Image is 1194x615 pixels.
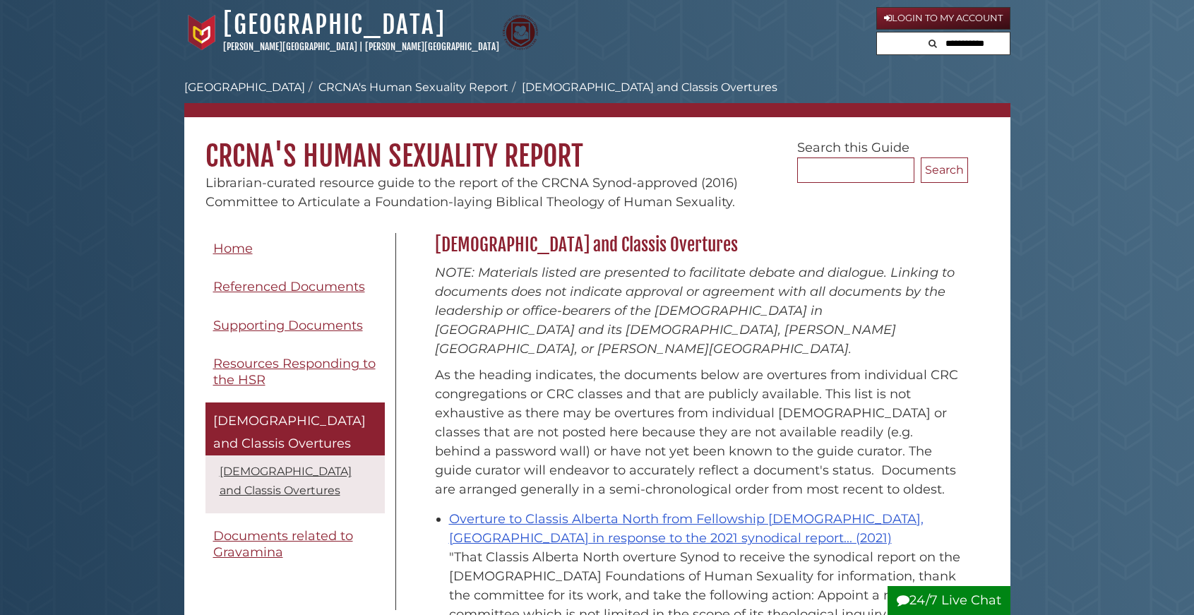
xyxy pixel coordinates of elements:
i: Search [929,39,937,48]
a: [GEOGRAPHIC_DATA] [223,9,446,40]
span: Referenced Documents [213,279,365,294]
img: Calvin Theological Seminary [503,15,538,50]
img: Calvin University [184,15,220,50]
a: Login to My Account [876,7,1010,30]
h2: [DEMOGRAPHIC_DATA] and Classis Overtures [428,234,968,256]
a: Home [205,233,385,265]
a: [DEMOGRAPHIC_DATA] and Classis Overtures [205,402,385,455]
span: Home [213,241,253,256]
span: [DEMOGRAPHIC_DATA] and Classis Overtures [213,413,366,451]
a: [PERSON_NAME][GEOGRAPHIC_DATA] [365,41,499,52]
span: Resources Responding to the HSR [213,356,376,388]
h1: CRCNA's Human Sexuality Report [184,117,1010,174]
a: Documents related to Gravamina [205,520,385,568]
span: Librarian-curated resource guide to the report of the CRCNA Synod-approved (2016) Committee to Ar... [205,175,738,210]
button: 24/7 Live Chat [888,586,1010,615]
a: [PERSON_NAME][GEOGRAPHIC_DATA] [223,41,357,52]
button: Search [921,157,968,183]
div: Guide Pages [205,233,385,575]
button: Search [924,32,941,52]
li: [DEMOGRAPHIC_DATA] and Classis Overtures [508,79,777,96]
a: Referenced Documents [205,271,385,303]
a: CRCNA's Human Sexuality Report [318,80,508,94]
span: Documents related to Gravamina [213,528,353,560]
a: Supporting Documents [205,310,385,342]
em: NOTE: Materials listed are presented to facilitate debate and dialogue. Linking to documents does... [435,265,955,357]
span: Supporting Documents [213,318,363,333]
span: | [359,41,363,52]
a: Overture to Classis Alberta North from Fellowship [DEMOGRAPHIC_DATA], [GEOGRAPHIC_DATA] in respon... [449,511,924,546]
a: Resources Responding to the HSR [205,348,385,395]
nav: breadcrumb [184,79,1010,117]
p: As the heading indicates, the documents below are overtures from individual CRC congregations or ... [435,366,961,499]
a: [GEOGRAPHIC_DATA] [184,80,305,94]
a: [DEMOGRAPHIC_DATA] and Classis Overtures [220,465,352,497]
